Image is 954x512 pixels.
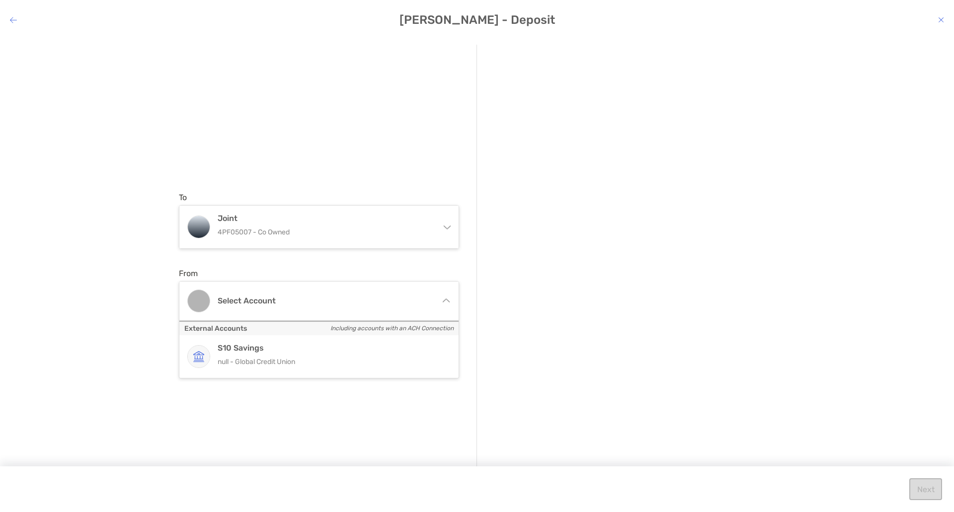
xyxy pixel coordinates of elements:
img: Joint [188,216,210,238]
label: From [179,269,198,278]
p: 4PF05007 - Co Owned [218,226,432,238]
img: S10 Savings [188,346,210,367]
h4: Joint [218,214,432,223]
p: External Accounts [179,321,459,335]
h4: S10 Savings [218,343,442,353]
i: Including accounts with an ACH Connection [330,322,454,335]
label: To [179,193,187,202]
h4: Select account [218,296,432,305]
p: null - Global Credit Union [218,356,442,368]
